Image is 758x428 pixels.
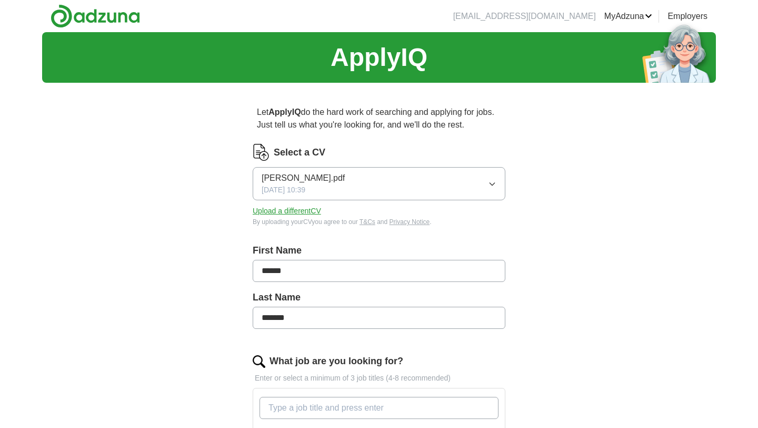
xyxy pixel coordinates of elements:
[262,184,305,196] span: [DATE] 10:39
[253,206,321,217] button: Upload a differentCV
[253,217,505,227] div: By uploading your CV you agree to our and .
[253,167,505,200] button: [PERSON_NAME].pdf[DATE] 10:39
[270,354,403,368] label: What job are you looking for?
[51,4,140,28] img: Adzuna logo
[390,218,430,226] a: Privacy Notice
[262,172,345,184] span: [PERSON_NAME].pdf
[253,290,505,305] label: Last Name
[268,108,301,116] strong: ApplyIQ
[260,397,498,419] input: Type a job title and press enter
[253,244,505,258] label: First Name
[667,10,707,23] a: Employers
[253,102,505,135] p: Let do the hard work of searching and applying for jobs. Just tell us what you're looking for, an...
[331,38,427,76] h1: ApplyIQ
[274,145,325,160] label: Select a CV
[253,144,270,161] img: CV Icon
[360,218,375,226] a: T&Cs
[253,373,505,384] p: Enter or select a minimum of 3 job titles (4-8 recommended)
[604,10,653,23] a: MyAdzuna
[253,355,265,368] img: search.png
[453,10,596,23] li: [EMAIL_ADDRESS][DOMAIN_NAME]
